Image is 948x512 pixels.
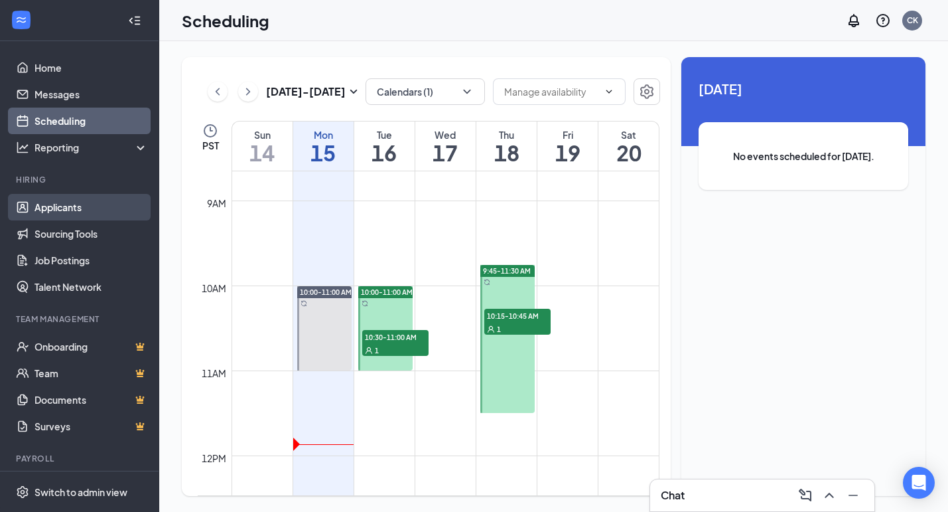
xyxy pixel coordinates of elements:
[354,128,415,141] div: Tue
[476,141,537,164] h1: 18
[208,82,228,102] button: ChevronLeft
[725,149,882,163] span: No events scheduled for [DATE].
[476,122,537,171] a: September 18, 2025
[598,122,659,171] a: September 20, 2025
[232,122,293,171] a: September 14, 2025
[537,122,598,171] a: September 19, 2025
[199,451,229,466] div: 12pm
[903,467,935,499] div: Open Intercom Messenger
[34,194,148,220] a: Applicants
[483,266,531,276] span: 9:45-11:30 AM
[16,141,29,154] svg: Analysis
[415,122,476,171] a: September 17, 2025
[34,141,149,154] div: Reporting
[375,346,379,355] span: 1
[415,141,476,164] h1: 17
[34,108,148,134] a: Scheduling
[293,122,354,171] a: September 15, 2025
[266,84,346,99] h3: [DATE] - [DATE]
[34,247,148,274] a: Job Postings
[634,78,660,105] button: Settings
[34,220,148,247] a: Sourcing Tools
[301,300,307,307] svg: Sync
[639,84,655,100] svg: Settings
[16,174,145,185] div: Hiring
[232,128,293,141] div: Sun
[16,485,29,499] svg: Settings
[604,86,614,97] svg: ChevronDown
[366,78,485,105] button: Calendars (1)ChevronDown
[699,78,908,99] span: [DATE]
[34,360,148,386] a: TeamCrown
[16,453,145,464] div: Payroll
[34,333,148,360] a: OnboardingCrown
[241,84,255,100] svg: ChevronRight
[300,288,352,297] span: 10:00-11:00 AM
[202,123,218,139] svg: Clock
[238,82,258,102] button: ChevronRight
[128,14,141,27] svg: Collapse
[34,485,127,499] div: Switch to admin view
[497,325,501,334] span: 1
[211,84,224,100] svg: ChevronLeft
[846,13,862,29] svg: Notifications
[34,54,148,81] a: Home
[15,13,28,27] svg: WorkstreamLogo
[845,487,861,503] svg: Minimize
[354,141,415,164] h1: 16
[34,81,148,108] a: Messages
[346,84,362,100] svg: SmallChevronDown
[661,488,685,503] h3: Chat
[199,366,229,381] div: 11am
[476,128,537,141] div: Thu
[361,288,413,297] span: 10:00-11:00 AM
[16,313,145,325] div: Team Management
[460,85,474,98] svg: ChevronDown
[362,300,368,307] svg: Sync
[598,128,659,141] div: Sat
[795,485,816,506] button: ComposeMessage
[204,196,229,211] div: 9am
[34,274,148,300] a: Talent Network
[797,487,813,503] svg: ComposeMessage
[504,84,598,99] input: Manage availability
[821,487,837,503] svg: ChevronUp
[598,141,659,164] h1: 20
[199,281,229,296] div: 10am
[537,141,598,164] h1: 19
[182,9,269,32] h1: Scheduling
[484,309,551,322] span: 10:15-10:45 AM
[362,330,429,343] span: 10:30-11:00 AM
[293,141,354,164] h1: 15
[487,325,495,333] svg: User
[415,128,476,141] div: Wed
[34,386,148,413] a: DocumentsCrown
[875,13,891,29] svg: QuestionInfo
[907,15,918,26] div: CK
[484,279,490,286] svg: Sync
[819,485,840,506] button: ChevronUp
[843,485,864,506] button: Minimize
[232,141,293,164] h1: 14
[293,128,354,141] div: Mon
[202,139,219,152] span: PST
[34,413,148,440] a: SurveysCrown
[354,122,415,171] a: September 16, 2025
[537,128,598,141] div: Fri
[365,347,373,355] svg: User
